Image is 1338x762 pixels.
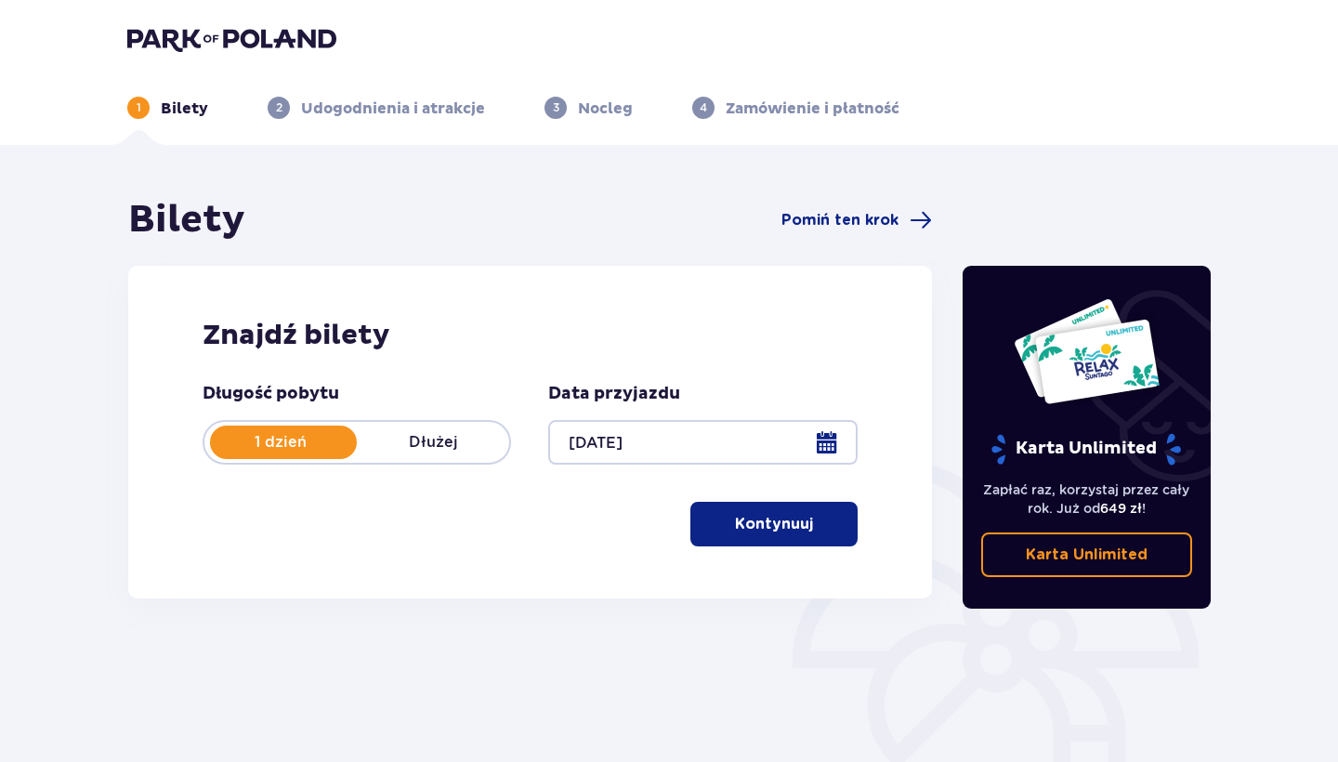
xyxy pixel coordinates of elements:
[204,432,357,453] p: 1 dzień
[1026,545,1148,565] p: Karta Unlimited
[981,480,1193,518] p: Zapłać raz, korzystaj przez cały rok. Już od !
[781,209,932,231] a: Pomiń ten krok
[690,502,858,546] button: Kontynuuj
[128,197,245,243] h1: Bilety
[127,26,336,52] img: Park of Poland logo
[203,383,339,405] p: Długość pobytu
[301,99,485,119] p: Udogodnienia i atrakcje
[1100,501,1142,516] span: 649 zł
[726,99,899,119] p: Zamówienie i płatność
[990,433,1183,466] p: Karta Unlimited
[357,432,509,453] p: Dłużej
[137,99,141,116] p: 1
[781,210,899,230] span: Pomiń ten krok
[700,99,707,116] p: 4
[735,514,813,534] p: Kontynuuj
[203,318,858,353] h2: Znajdź bilety
[161,99,208,119] p: Bilety
[548,383,680,405] p: Data przyjazdu
[578,99,633,119] p: Nocleg
[981,532,1193,577] a: Karta Unlimited
[276,99,282,116] p: 2
[553,99,559,116] p: 3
